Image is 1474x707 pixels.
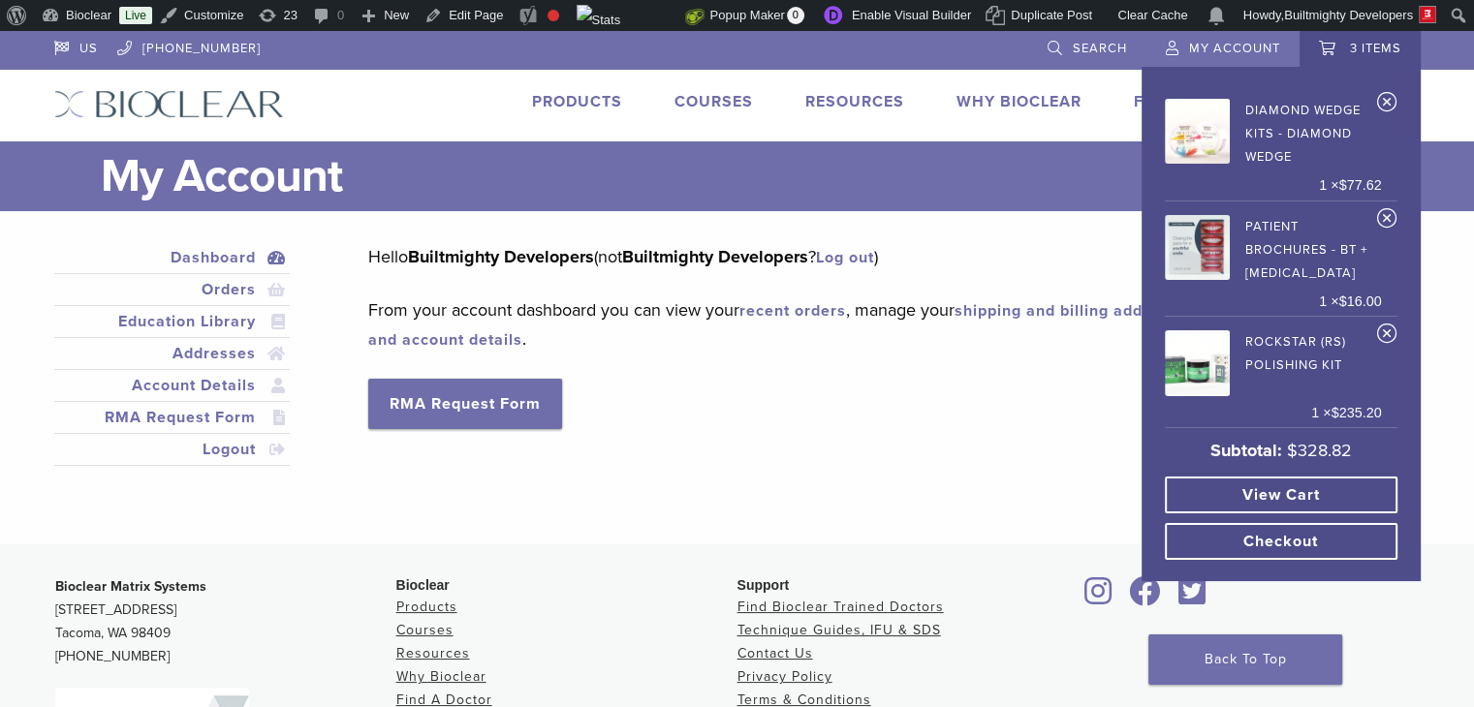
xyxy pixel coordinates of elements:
a: Orders [58,278,287,301]
div: Focus keyphrase not set [548,10,559,21]
a: Search [1048,31,1127,60]
a: Bioclear [1172,588,1212,607]
span: 1 × [1319,175,1381,197]
a: Technique Guides, IFU & SDS [737,622,941,638]
a: 3 items [1319,31,1401,60]
strong: Subtotal: [1210,440,1282,461]
a: Education Library [58,310,287,333]
a: Contact Us [737,645,813,661]
span: Bioclear [396,577,450,593]
a: Why Bioclear [396,668,486,685]
span: $ [1331,405,1338,420]
bdi: 77.62 [1338,177,1381,193]
span: 0 [787,7,804,24]
span: $ [1338,177,1346,193]
span: $ [1287,440,1298,461]
span: 3 items [1350,41,1401,56]
img: Rockstar (RS) Polishing Kit [1165,330,1230,395]
a: Remove Patient Brochures - BT + Diastema from cart [1376,207,1396,236]
img: Patient Brochures - BT + Diastema [1165,215,1230,280]
a: Courses [674,92,753,111]
a: Log out [816,248,874,267]
a: Dashboard [58,246,287,269]
span: Builtmighty Developers [1284,8,1413,22]
img: Views over 48 hours. Click for more Jetpack Stats. [577,5,685,28]
img: Diamond Wedge Kits - Diamond Wedge [1165,99,1230,164]
a: Diamond Wedge Kits - Diamond Wedge [1165,93,1382,169]
a: Patient Brochures - BT + [MEDICAL_DATA] [1165,209,1382,285]
a: Remove Diamond Wedge Kits - Diamond Wedge from cart [1376,91,1396,120]
a: Addresses [58,342,287,365]
strong: Builtmighty Developers [408,246,594,267]
a: Remove Rockstar (RS) Polishing Kit from cart [1376,323,1396,352]
a: Products [396,599,457,615]
a: Back To Top [1148,634,1342,685]
a: US [54,31,98,60]
a: [PHONE_NUMBER] [117,31,261,60]
p: From your account dashboard you can view your , manage your , and . [368,295,1391,353]
a: Find A Doctor [1134,92,1263,111]
span: 1 × [1311,403,1381,424]
a: Find Bioclear Trained Doctors [737,599,944,615]
bdi: 235.20 [1331,405,1381,420]
span: 1 × [1319,292,1381,313]
a: My Account [1166,31,1280,60]
a: Resources [396,645,470,661]
p: [STREET_ADDRESS] Tacoma, WA 98409 [PHONE_NUMBER] [55,575,396,668]
a: View cart [1165,476,1397,513]
a: Rockstar (RS) Polishing Kit [1165,324,1382,395]
h1: My Account [101,141,1421,211]
a: Courses [396,622,454,638]
span: My Account [1189,41,1280,56]
span: Search [1073,41,1127,56]
a: recent orders [739,301,846,321]
a: Checkout [1165,523,1397,560]
a: Account Details [58,374,287,397]
a: Products [532,92,622,111]
span: $ [1338,293,1346,309]
a: Bioclear [1079,588,1119,607]
bdi: 328.82 [1287,440,1352,461]
a: RMA Request Form [58,406,287,429]
a: RMA Request Form [368,379,562,429]
strong: Builtmighty Developers [622,246,808,267]
bdi: 16.00 [1338,293,1381,309]
a: Bioclear [1123,588,1168,607]
span: Support [737,577,790,593]
img: Bioclear [54,90,284,118]
a: Why Bioclear [957,92,1082,111]
a: Resources [805,92,904,111]
a: Privacy Policy [737,668,832,685]
a: shipping and billing addresses [955,301,1195,321]
a: Live [119,7,152,24]
nav: Account pages [54,242,291,489]
a: Logout [58,438,287,461]
strong: Bioclear Matrix Systems [55,578,206,595]
p: Hello (not ? ) [368,242,1391,271]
